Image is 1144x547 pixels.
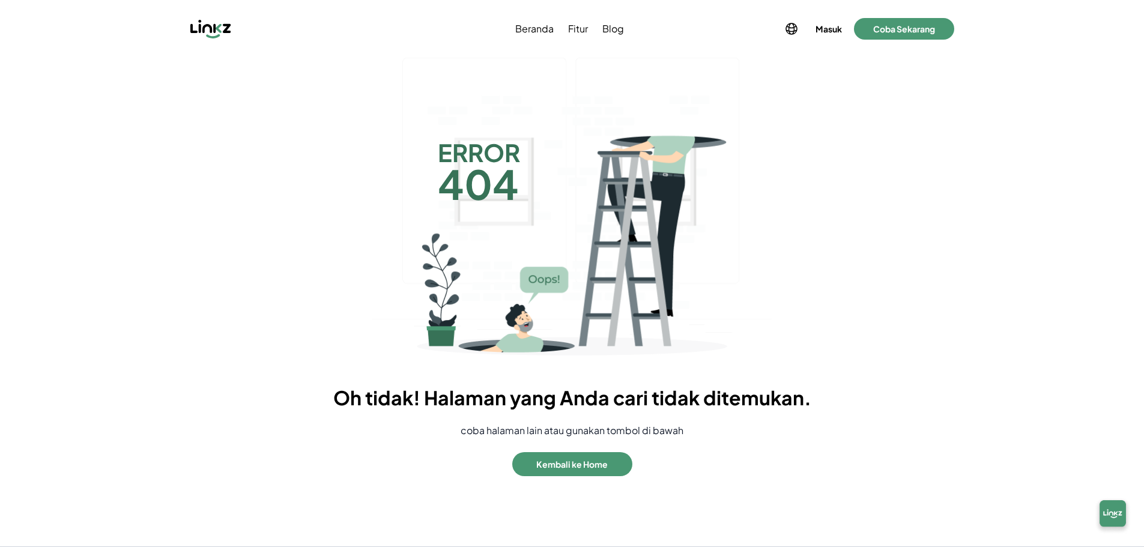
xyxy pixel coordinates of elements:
[372,58,772,356] img: error_illust
[854,18,954,40] button: Coba Sekarang
[568,22,588,36] span: Fitur
[602,22,624,36] span: Blog
[190,19,231,38] img: Linkz logo
[513,22,556,36] a: Beranda
[438,154,519,214] h1: 404
[515,22,554,36] span: Beranda
[813,20,844,37] button: Masuk
[438,134,520,171] h1: ERROR
[1094,497,1132,535] img: chatbox-logo
[600,22,626,36] a: Blog
[461,423,683,438] p: coba halaman lain atau gunakan tombol di bawah
[333,386,811,409] h2: Oh tidak! Halaman yang Anda cari tidak ditemukan.
[566,22,590,36] a: Fitur
[512,452,632,476] button: Kembali ke Home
